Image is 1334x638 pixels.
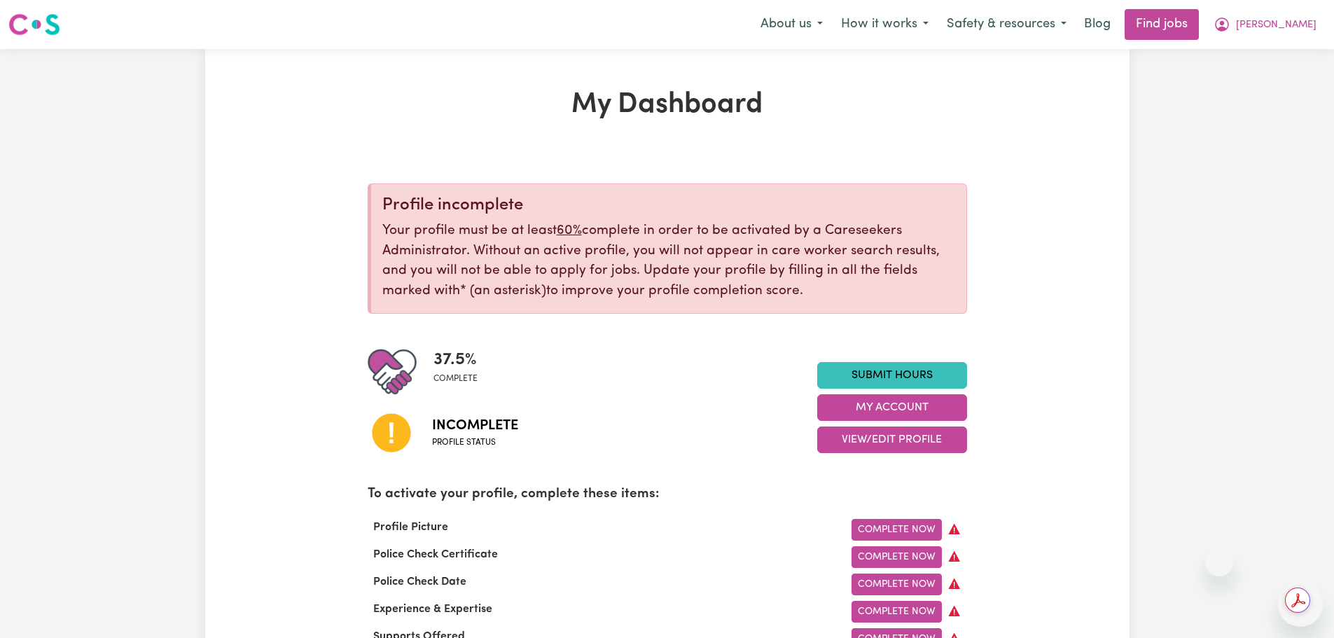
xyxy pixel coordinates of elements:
[382,221,955,302] p: Your profile must be at least complete in order to be activated by a Careseekers Administrator. W...
[852,601,942,623] a: Complete Now
[751,10,832,39] button: About us
[832,10,938,39] button: How it works
[433,347,489,396] div: Profile completeness: 37.5%
[938,10,1076,39] button: Safety & resources
[8,8,60,41] a: Careseekers logo
[368,522,454,533] span: Profile Picture
[1278,582,1323,627] iframe: Button to launch messaging window
[1125,9,1199,40] a: Find jobs
[1236,18,1316,33] span: [PERSON_NAME]
[557,224,582,237] u: 60%
[852,519,942,541] a: Complete Now
[368,576,472,588] span: Police Check Date
[433,373,478,385] span: complete
[1204,10,1326,39] button: My Account
[817,362,967,389] a: Submit Hours
[817,427,967,453] button: View/Edit Profile
[1205,548,1233,576] iframe: Close message
[368,604,498,615] span: Experience & Expertise
[852,546,942,568] a: Complete Now
[368,88,967,122] h1: My Dashboard
[8,12,60,37] img: Careseekers logo
[368,485,967,505] p: To activate your profile, complete these items:
[432,415,518,436] span: Incomplete
[368,549,503,560] span: Police Check Certificate
[382,195,955,216] div: Profile incomplete
[433,347,478,373] span: 37.5 %
[817,394,967,421] button: My Account
[1076,9,1119,40] a: Blog
[460,284,546,298] span: an asterisk
[852,574,942,595] a: Complete Now
[432,436,518,449] span: Profile status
